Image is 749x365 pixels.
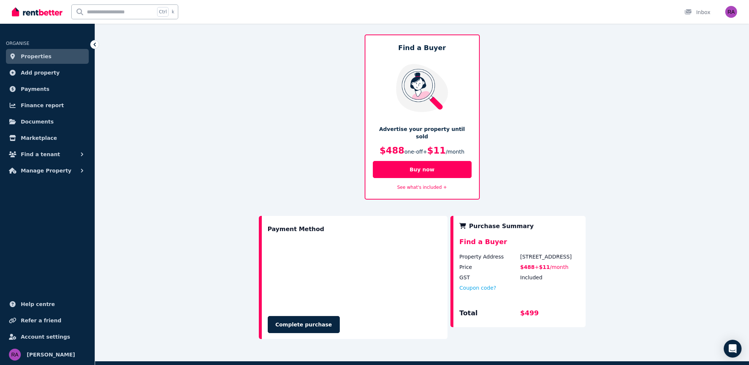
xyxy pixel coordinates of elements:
span: Payments [21,85,49,93]
span: ORGANISE [6,41,29,46]
button: Complete purchase [268,316,340,333]
p: Advertise your property until sold [373,125,472,140]
span: [PERSON_NAME] [27,350,75,359]
span: k [172,9,174,15]
div: Payment Method [268,222,324,237]
div: [STREET_ADDRESS] [520,253,580,260]
button: Buy now [373,161,472,178]
span: Account settings [21,332,70,341]
div: Open Intercom Messenger [724,340,742,358]
span: $488 [520,264,535,270]
span: Find a tenant [21,150,60,159]
iframe: Secure payment input frame [266,238,443,309]
a: Documents [6,114,89,129]
img: Find a Buyer [391,63,453,112]
span: one-off [404,149,423,155]
span: Marketplace [21,134,57,142]
span: Finance report [21,101,64,110]
span: / month [550,264,569,270]
div: Total [459,308,519,321]
div: Included [520,274,580,281]
a: Help centre [6,297,89,312]
img: Rochelle S. A. [725,6,737,18]
div: Price [459,263,519,271]
span: Properties [21,52,52,61]
span: / month [446,149,465,155]
a: See what's included + [397,185,447,190]
span: Add property [21,68,60,77]
div: Purchase Summary [459,222,579,231]
a: Properties [6,49,89,64]
a: Add property [6,65,89,80]
div: $499 [520,308,580,321]
button: Manage Property [6,163,89,178]
img: RentBetter [12,6,62,17]
img: Rochelle S. A. [9,349,21,361]
span: Manage Property [21,166,71,175]
div: Inbox [684,9,710,16]
div: GST [459,274,519,281]
span: $11 [427,145,446,156]
span: Refer a friend [21,316,61,325]
span: + [423,149,427,155]
a: Refer a friend [6,313,89,328]
button: Find a tenant [6,147,89,162]
span: + [535,264,539,270]
div: Property Address [459,253,519,260]
span: $11 [539,264,550,270]
span: $488 [380,145,404,156]
h5: Find a Buyer [373,43,472,53]
a: Payments [6,82,89,96]
a: Account settings [6,329,89,344]
span: Help centre [21,300,55,309]
button: Coupon code? [459,284,496,292]
a: Finance report [6,98,89,113]
a: Marketplace [6,131,89,145]
div: Find a Buyer [459,237,579,253]
span: Documents [21,117,54,126]
span: Ctrl [157,7,169,17]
